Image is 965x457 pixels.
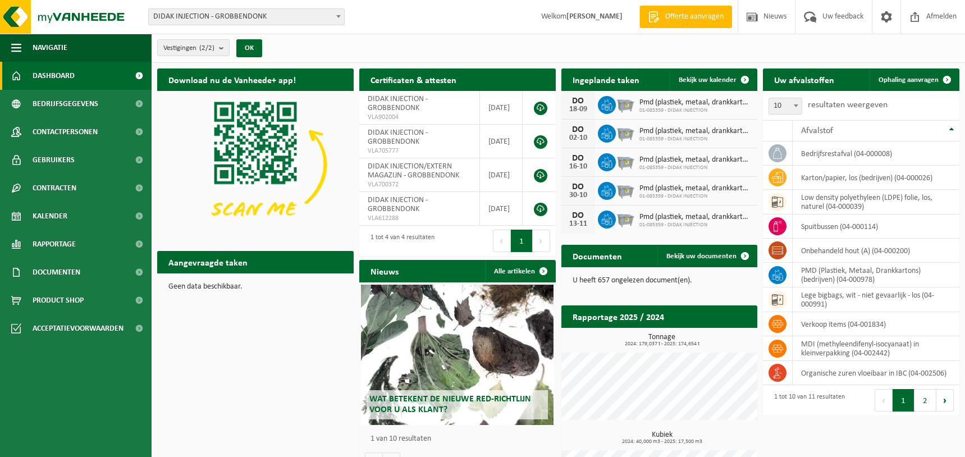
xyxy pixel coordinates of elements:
button: 1 [893,389,914,412]
button: 2 [914,389,936,412]
button: Previous [493,230,511,252]
h2: Documenten [561,245,633,267]
img: WB-2500-GAL-GY-01 [616,94,635,113]
h2: Certificaten & attesten [359,68,468,90]
span: Pmd (plastiek, metaal, drankkartons) (bedrijven) [639,184,752,193]
button: Next [936,389,954,412]
h2: Aangevraagde taken [157,251,259,273]
td: verkoop items (04-001834) [793,312,959,336]
span: Pmd (plastiek, metaal, drankkartons) (bedrijven) [639,127,752,136]
td: low density polyethyleen (LDPE) folie, los, naturel (04-000039) [793,190,959,214]
span: Dashboard [33,62,75,90]
td: [DATE] [480,91,523,125]
td: PMD (Plastiek, Metaal, Drankkartons) (bedrijven) (04-000978) [793,263,959,287]
div: 30-10 [567,191,589,199]
a: Bekijk rapportage [674,327,756,350]
button: Previous [875,389,893,412]
div: 16-10 [567,163,589,171]
a: Alle artikelen [485,260,555,282]
td: [DATE] [480,158,523,192]
span: 10 [769,98,802,114]
a: Wat betekent de nieuwe RED-richtlijn voor u als klant? [361,285,554,425]
span: 01-085359 - DIDAK INJECTION [639,193,752,200]
td: bedrijfsrestafval (04-000008) [793,141,959,166]
span: 01-085359 - DIDAK INJECTION [639,164,752,171]
span: Bekijk uw documenten [666,253,737,260]
h2: Download nu de Vanheede+ app! [157,68,307,90]
div: 02-10 [567,134,589,142]
div: DO [567,125,589,134]
img: WB-2500-GAL-GY-01 [616,180,635,199]
div: 13-11 [567,220,589,228]
td: MDI (methyleendifenyl-isocyanaat) in kleinverpakking (04-002442) [793,336,959,361]
h2: Ingeplande taken [561,68,651,90]
h2: Uw afvalstoffen [763,68,845,90]
span: Documenten [33,258,80,286]
img: WB-2500-GAL-GY-01 [616,209,635,228]
a: Offerte aanvragen [639,6,732,28]
div: DO [567,182,589,191]
div: 18-09 [567,106,589,113]
span: 01-085359 - DIDAK INJECTION [639,107,752,114]
span: Kalender [33,202,67,230]
span: Navigatie [33,34,67,62]
div: DO [567,97,589,106]
strong: [PERSON_NAME] [566,12,623,21]
span: Pmd (plastiek, metaal, drankkartons) (bedrijven) [639,156,752,164]
span: 2024: 179,037 t - 2025: 174,654 t [567,341,758,347]
span: Product Shop [33,286,84,314]
span: Offerte aanvragen [662,11,726,22]
img: WB-2500-GAL-GY-01 [616,123,635,142]
span: DIDAK INJECTION - GROBBENDONK [148,8,345,25]
span: DIDAK INJECTION - GROBBENDONK [149,9,344,25]
h3: Kubiek [567,431,758,445]
span: Gebruikers [33,146,75,174]
span: DIDAK INJECTION - GROBBENDONK [368,129,428,146]
span: VLA700372 [368,180,471,189]
p: Geen data beschikbaar. [168,283,342,291]
span: Vestigingen [163,40,214,57]
h2: Rapportage 2025 / 2024 [561,305,675,327]
span: Bekijk uw kalender [679,76,737,84]
label: resultaten weergeven [808,100,888,109]
span: Pmd (plastiek, metaal, drankkartons) (bedrijven) [639,213,752,222]
span: Contracten [33,174,76,202]
span: Bedrijfsgegevens [33,90,98,118]
span: Pmd (plastiek, metaal, drankkartons) (bedrijven) [639,98,752,107]
span: Contactpersonen [33,118,98,146]
count: (2/2) [199,44,214,52]
span: 10 [769,98,802,115]
span: 01-085359 - DIDAK INJECTION [639,222,752,228]
td: [DATE] [480,192,523,226]
div: 1 tot 10 van 11 resultaten [769,388,845,413]
span: Afvalstof [801,126,833,135]
p: 1 van 10 resultaten [371,435,550,443]
td: karton/papier, los (bedrijven) (04-000026) [793,166,959,190]
span: 2024: 40,000 m3 - 2025: 17,500 m3 [567,439,758,445]
button: Next [533,230,550,252]
img: WB-2500-GAL-GY-01 [616,152,635,171]
button: OK [236,39,262,57]
button: Vestigingen(2/2) [157,39,230,56]
span: VLA612288 [368,214,471,223]
a: Ophaling aanvragen [870,68,958,91]
span: Acceptatievoorwaarden [33,314,124,342]
a: Bekijk uw kalender [670,68,756,91]
h2: Nieuws [359,260,410,282]
span: VLA705777 [368,147,471,156]
h3: Tonnage [567,333,758,347]
button: 1 [511,230,533,252]
span: 01-085359 - DIDAK INJECTION [639,136,752,143]
span: DIDAK INJECTION - GROBBENDONK [368,196,428,213]
div: DO [567,154,589,163]
td: spuitbussen (04-000114) [793,214,959,239]
span: VLA902004 [368,113,471,122]
span: Wat betekent de nieuwe RED-richtlijn voor u als klant? [369,395,531,414]
a: Bekijk uw documenten [657,245,756,267]
span: Ophaling aanvragen [879,76,939,84]
div: 1 tot 4 van 4 resultaten [365,228,435,253]
span: DIDAK INJECTION - GROBBENDONK [368,95,428,112]
div: DO [567,211,589,220]
p: U heeft 657 ongelezen document(en). [573,277,747,285]
td: [DATE] [480,125,523,158]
